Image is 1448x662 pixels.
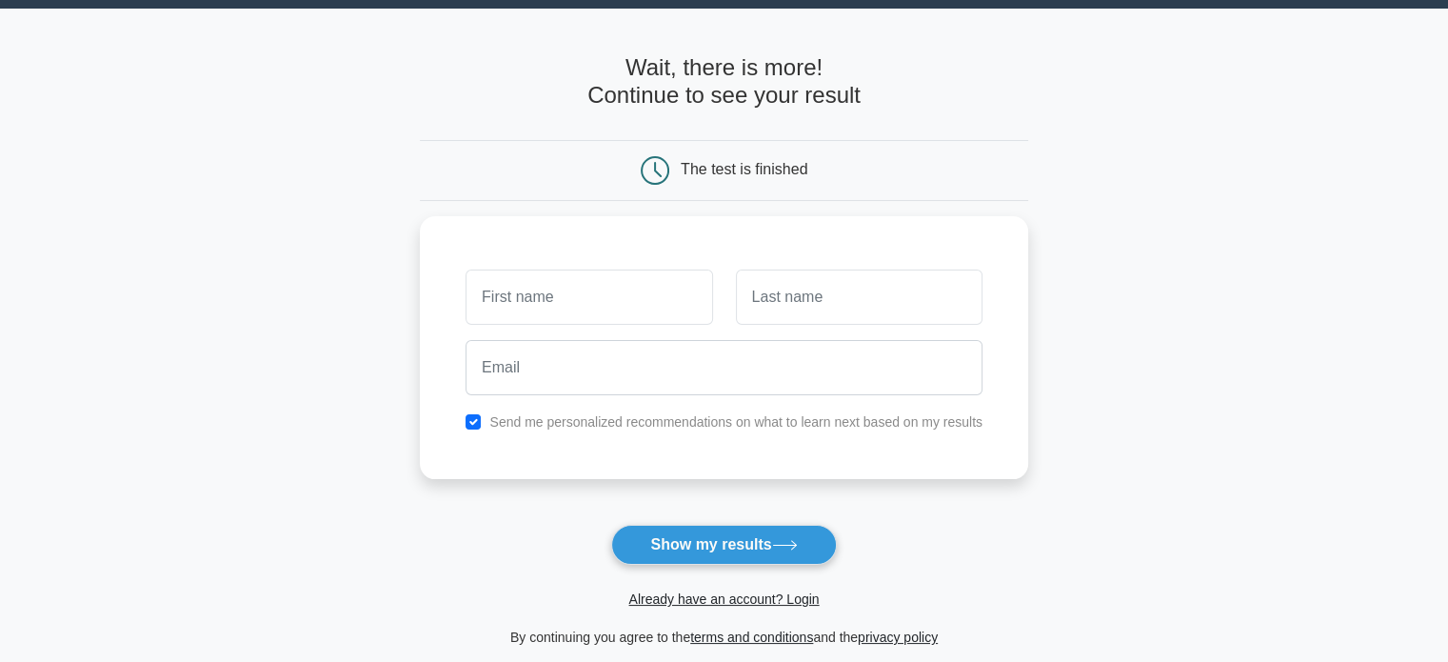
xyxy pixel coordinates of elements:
h4: Wait, there is more! Continue to see your result [420,54,1028,110]
input: First name [466,270,712,325]
a: terms and conditions [690,630,813,645]
a: privacy policy [858,630,938,645]
label: Send me personalized recommendations on what to learn next based on my results [489,414,982,430]
div: By continuing you agree to the and the [408,626,1040,649]
div: The test is finished [681,161,807,177]
input: Last name [736,270,982,325]
button: Show my results [611,525,836,565]
input: Email [466,340,982,395]
a: Already have an account? Login [628,592,819,607]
